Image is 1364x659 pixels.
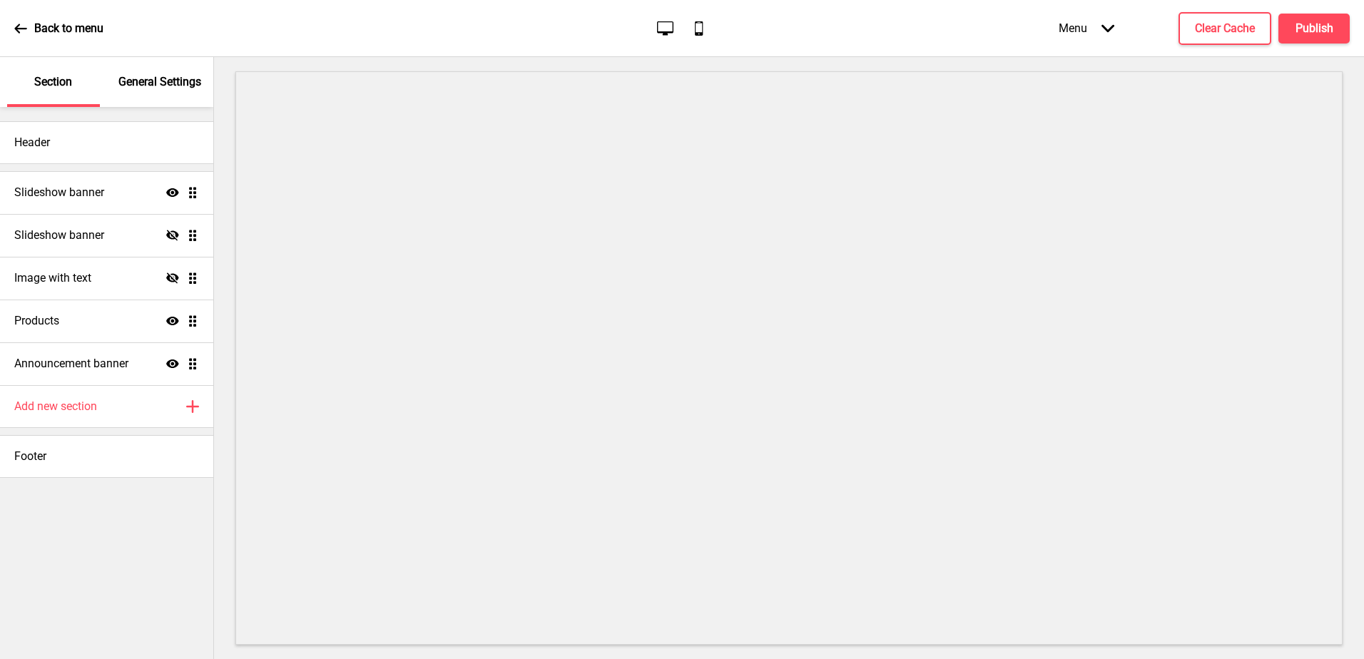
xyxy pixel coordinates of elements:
[1195,21,1255,36] h4: Clear Cache
[1278,14,1350,44] button: Publish
[1179,12,1271,45] button: Clear Cache
[118,74,201,90] p: General Settings
[34,74,72,90] p: Section
[14,449,46,464] h4: Footer
[14,313,59,329] h4: Products
[1296,21,1333,36] h4: Publish
[34,21,103,36] p: Back to menu
[14,135,50,150] h4: Header
[14,9,103,48] a: Back to menu
[1044,7,1129,49] div: Menu
[14,185,104,200] h4: Slideshow banner
[14,399,97,414] h4: Add new section
[14,356,128,372] h4: Announcement banner
[14,228,104,243] h4: Slideshow banner
[14,270,91,286] h4: Image with text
